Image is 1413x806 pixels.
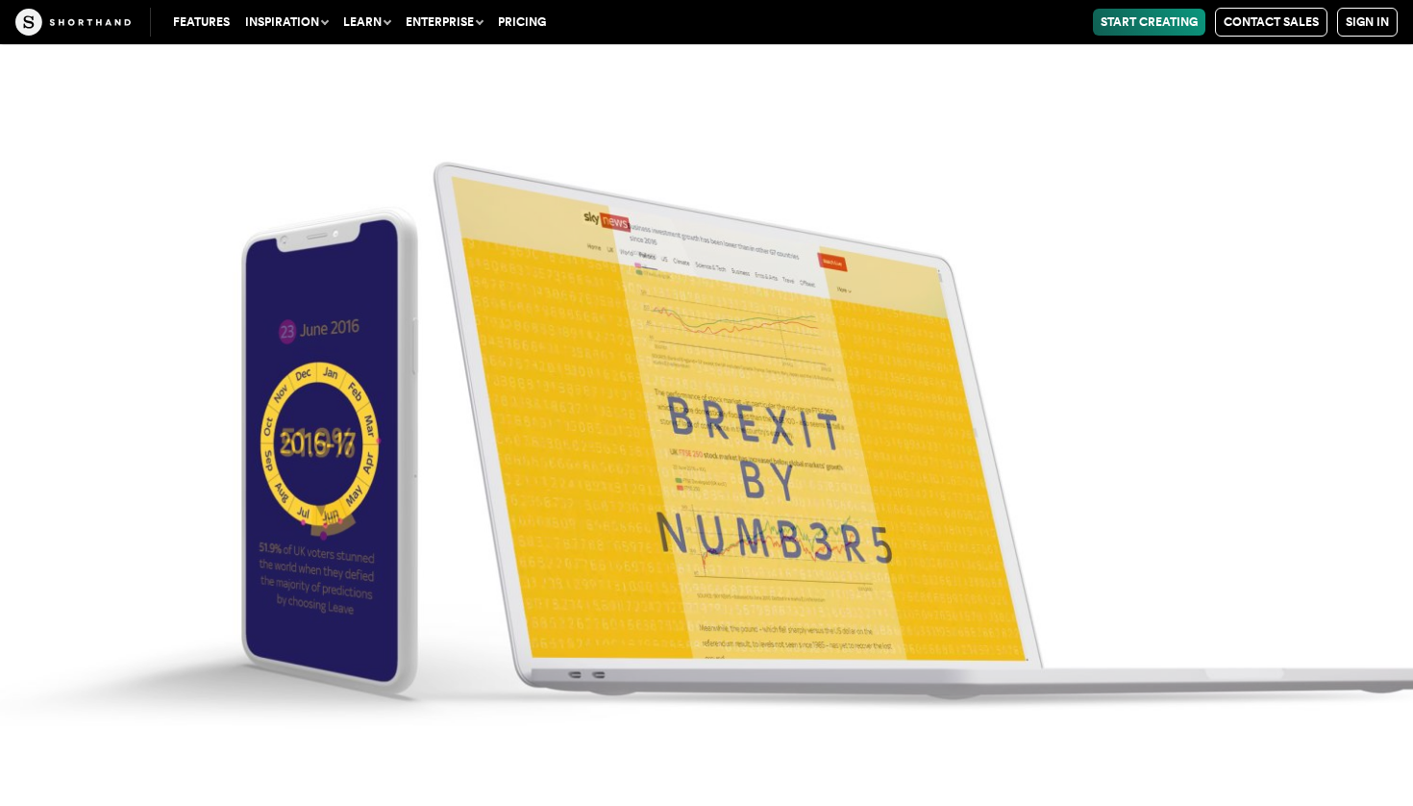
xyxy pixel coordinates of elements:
a: Sign in [1337,8,1398,37]
button: Enterprise [398,9,490,36]
button: Inspiration [237,9,335,36]
a: Contact Sales [1215,8,1327,37]
button: Learn [335,9,398,36]
a: Pricing [490,9,554,36]
a: Start Creating [1093,9,1205,36]
a: Features [165,9,237,36]
img: The Craft [15,9,131,36]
